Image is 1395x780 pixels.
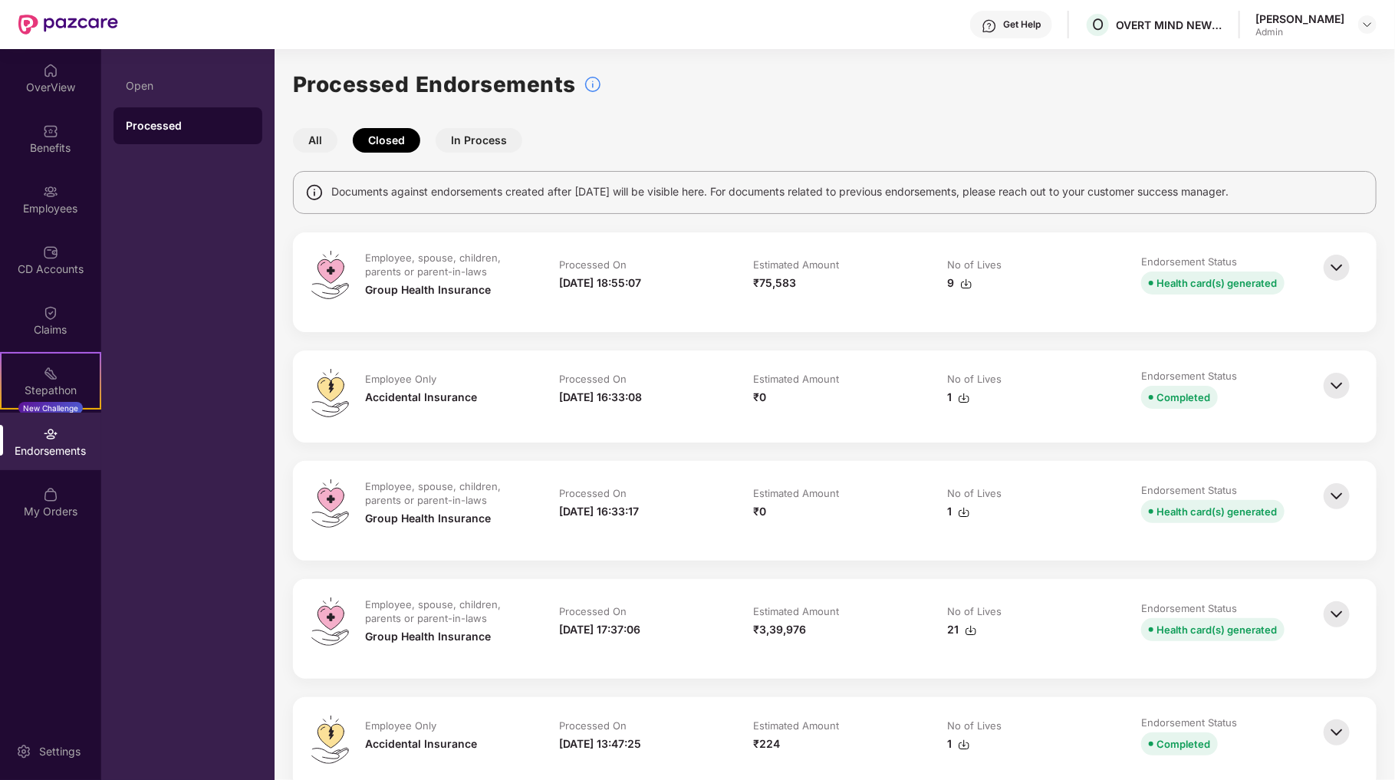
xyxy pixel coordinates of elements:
div: Open [126,80,250,92]
div: Employee Only [365,719,436,732]
div: Processed On [559,719,627,732]
div: Settings [35,744,85,759]
img: svg+xml;base64,PHN2ZyBpZD0iRG93bmxvYWQtMzJ4MzIiIHhtbG5zPSJodHRwOi8vd3d3LnczLm9yZy8yMDAwL3N2ZyIgd2... [958,392,970,404]
div: Accidental Insurance [365,736,477,752]
div: Get Help [1003,18,1041,31]
div: Admin [1255,26,1344,38]
div: ₹3,39,976 [753,621,806,638]
div: Employee Only [365,372,436,386]
div: 9 [947,275,972,291]
img: svg+xml;base64,PHN2ZyBpZD0iQ2xhaW0iIHhtbG5zPSJodHRwOi8vd3d3LnczLm9yZy8yMDAwL3N2ZyIgd2lkdGg9IjIwIi... [43,305,58,321]
img: svg+xml;base64,PHN2ZyBpZD0iTXlfT3JkZXJzIiBkYXRhLW5hbWU9Ik15IE9yZGVycyIgeG1sbnM9Imh0dHA6Ly93d3cudz... [43,487,58,502]
img: svg+xml;base64,PHN2ZyBpZD0iRG93bmxvYWQtMzJ4MzIiIHhtbG5zPSJodHRwOi8vd3d3LnczLm9yZy8yMDAwL3N2ZyIgd2... [958,506,970,518]
img: svg+xml;base64,PHN2ZyBpZD0iQ0RfQWNjb3VudHMiIGRhdGEtbmFtZT0iQ0QgQWNjb3VudHMiIHhtbG5zPSJodHRwOi8vd3... [43,245,58,260]
div: Estimated Amount [753,486,839,500]
div: No of Lives [947,719,1002,732]
img: svg+xml;base64,PHN2ZyBpZD0iQmVuZWZpdHMiIHhtbG5zPSJodHRwOi8vd3d3LnczLm9yZy8yMDAwL3N2ZyIgd2lkdGg9Ij... [43,123,58,139]
div: Group Health Insurance [365,628,491,645]
div: Processed On [559,486,627,500]
img: svg+xml;base64,PHN2ZyB4bWxucz0iaHR0cDovL3d3dy53My5vcmcvMjAwMC9zdmciIHdpZHRoPSI0OS4zMiIgaGVpZ2h0PS... [311,251,349,299]
div: [DATE] 17:37:06 [559,621,640,638]
img: svg+xml;base64,PHN2ZyBpZD0iQmFjay0zMngzMiIgeG1sbnM9Imh0dHA6Ly93d3cudzMub3JnLzIwMDAvc3ZnIiB3aWR0aD... [1320,251,1354,285]
div: Stepathon [2,383,100,398]
div: No of Lives [947,604,1002,618]
div: Endorsement Status [1141,483,1237,497]
div: Health card(s) generated [1156,503,1277,520]
div: Endorsement Status [1141,255,1237,268]
div: Health card(s) generated [1156,275,1277,291]
img: svg+xml;base64,PHN2ZyB4bWxucz0iaHR0cDovL3d3dy53My5vcmcvMjAwMC9zdmciIHdpZHRoPSI0OS4zMiIgaGVpZ2h0PS... [311,479,349,528]
img: svg+xml;base64,PHN2ZyBpZD0iRHJvcGRvd24tMzJ4MzIiIHhtbG5zPSJodHRwOi8vd3d3LnczLm9yZy8yMDAwL3N2ZyIgd2... [1361,18,1374,31]
div: Estimated Amount [753,258,839,272]
div: Endorsement Status [1141,369,1237,383]
div: No of Lives [947,372,1002,386]
img: svg+xml;base64,PHN2ZyBpZD0iU2V0dGluZy0yMHgyMCIgeG1sbnM9Imh0dHA6Ly93d3cudzMub3JnLzIwMDAvc3ZnIiB3aW... [16,744,31,759]
h1: Processed Endorsements [293,67,576,101]
div: Group Health Insurance [365,281,491,298]
div: ₹75,583 [753,275,796,291]
div: No of Lives [947,258,1002,272]
img: svg+xml;base64,PHN2ZyBpZD0iSG9tZSIgeG1sbnM9Imh0dHA6Ly93d3cudzMub3JnLzIwMDAvc3ZnIiB3aWR0aD0iMjAiIG... [43,63,58,78]
span: Documents against endorsements created after [DATE] will be visible here. For documents related t... [331,183,1229,200]
img: svg+xml;base64,PHN2ZyBpZD0iQmFjay0zMngzMiIgeG1sbnM9Imh0dHA6Ly93d3cudzMub3JnLzIwMDAvc3ZnIiB3aWR0aD... [1320,479,1354,513]
div: Estimated Amount [753,604,839,618]
img: svg+xml;base64,PHN2ZyBpZD0iRG93bmxvYWQtMzJ4MzIiIHhtbG5zPSJodHRwOi8vd3d3LnczLm9yZy8yMDAwL3N2ZyIgd2... [965,624,977,637]
div: Accidental Insurance [365,389,477,406]
div: Endorsement Status [1141,716,1237,729]
div: Employee, spouse, children, parents or parent-in-laws [365,597,525,625]
button: In Process [436,128,522,153]
div: [DATE] 13:47:25 [559,736,641,752]
img: svg+xml;base64,PHN2ZyBpZD0iSGVscC0zMngzMiIgeG1sbnM9Imh0dHA6Ly93d3cudzMub3JnLzIwMDAvc3ZnIiB3aWR0aD... [982,18,997,34]
div: OVERT MIND NEW IDEAS TECHNOLOGIES [1116,18,1223,32]
div: ₹224 [753,736,780,752]
div: 1 [947,389,970,406]
div: Processed On [559,258,627,272]
img: svg+xml;base64,PHN2ZyBpZD0iSW5mbyIgeG1sbnM9Imh0dHA6Ly93d3cudzMub3JnLzIwMDAvc3ZnIiB3aWR0aD0iMTQiIG... [305,183,324,202]
button: Closed [353,128,420,153]
img: svg+xml;base64,PHN2ZyB4bWxucz0iaHR0cDovL3d3dy53My5vcmcvMjAwMC9zdmciIHdpZHRoPSI0OS4zMiIgaGVpZ2h0PS... [311,597,349,646]
div: Processed [126,118,250,133]
div: Health card(s) generated [1156,621,1277,638]
img: New Pazcare Logo [18,15,118,35]
div: New Challenge [18,402,83,414]
div: Employee, spouse, children, parents or parent-in-laws [365,251,525,278]
div: 1 [947,503,970,520]
div: 1 [947,736,970,752]
div: [DATE] 18:55:07 [559,275,641,291]
span: O [1092,15,1104,34]
img: svg+xml;base64,PHN2ZyBpZD0iRW5kb3JzZW1lbnRzIiB4bWxucz0iaHR0cDovL3d3dy53My5vcmcvMjAwMC9zdmciIHdpZH... [43,426,58,442]
div: 21 [947,621,977,638]
div: No of Lives [947,486,1002,500]
div: [DATE] 16:33:08 [559,389,642,406]
img: svg+xml;base64,PHN2ZyBpZD0iSW5mb18tXzMyeDMyIiBkYXRhLW5hbWU9IkluZm8gLSAzMngzMiIgeG1sbnM9Imh0dHA6Ly... [584,75,602,94]
div: ₹0 [753,503,766,520]
div: Completed [1156,389,1210,406]
img: svg+xml;base64,PHN2ZyBpZD0iQmFjay0zMngzMiIgeG1sbnM9Imh0dHA6Ly93d3cudzMub3JnLzIwMDAvc3ZnIiB3aWR0aD... [1320,716,1354,749]
img: svg+xml;base64,PHN2ZyBpZD0iRG93bmxvYWQtMzJ4MzIiIHhtbG5zPSJodHRwOi8vd3d3LnczLm9yZy8yMDAwL3N2ZyIgd2... [960,278,972,290]
div: [DATE] 16:33:17 [559,503,639,520]
img: svg+xml;base64,PHN2ZyB4bWxucz0iaHR0cDovL3d3dy53My5vcmcvMjAwMC9zdmciIHdpZHRoPSIyMSIgaGVpZ2h0PSIyMC... [43,366,58,381]
button: All [293,128,337,153]
img: svg+xml;base64,PHN2ZyBpZD0iQmFjay0zMngzMiIgeG1sbnM9Imh0dHA6Ly93d3cudzMub3JnLzIwMDAvc3ZnIiB3aWR0aD... [1320,369,1354,403]
div: Completed [1156,736,1210,752]
img: svg+xml;base64,PHN2ZyBpZD0iQmFjay0zMngzMiIgeG1sbnM9Imh0dHA6Ly93d3cudzMub3JnLzIwMDAvc3ZnIiB3aWR0aD... [1320,597,1354,631]
div: Employee, spouse, children, parents or parent-in-laws [365,479,525,507]
div: Estimated Amount [753,372,839,386]
div: Estimated Amount [753,719,839,732]
div: Endorsement Status [1141,601,1237,615]
div: Processed On [559,372,627,386]
img: svg+xml;base64,PHN2ZyB4bWxucz0iaHR0cDovL3d3dy53My5vcmcvMjAwMC9zdmciIHdpZHRoPSI0OS4zMiIgaGVpZ2h0PS... [311,369,349,417]
img: svg+xml;base64,PHN2ZyBpZD0iRW1wbG95ZWVzIiB4bWxucz0iaHR0cDovL3d3dy53My5vcmcvMjAwMC9zdmciIHdpZHRoPS... [43,184,58,199]
div: [PERSON_NAME] [1255,12,1344,26]
div: Group Health Insurance [365,510,491,527]
img: svg+xml;base64,PHN2ZyB4bWxucz0iaHR0cDovL3d3dy53My5vcmcvMjAwMC9zdmciIHdpZHRoPSI0OS4zMiIgaGVpZ2h0PS... [311,716,349,764]
div: Processed On [559,604,627,618]
img: svg+xml;base64,PHN2ZyBpZD0iRG93bmxvYWQtMzJ4MzIiIHhtbG5zPSJodHRwOi8vd3d3LnczLm9yZy8yMDAwL3N2ZyIgd2... [958,739,970,751]
div: ₹0 [753,389,766,406]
